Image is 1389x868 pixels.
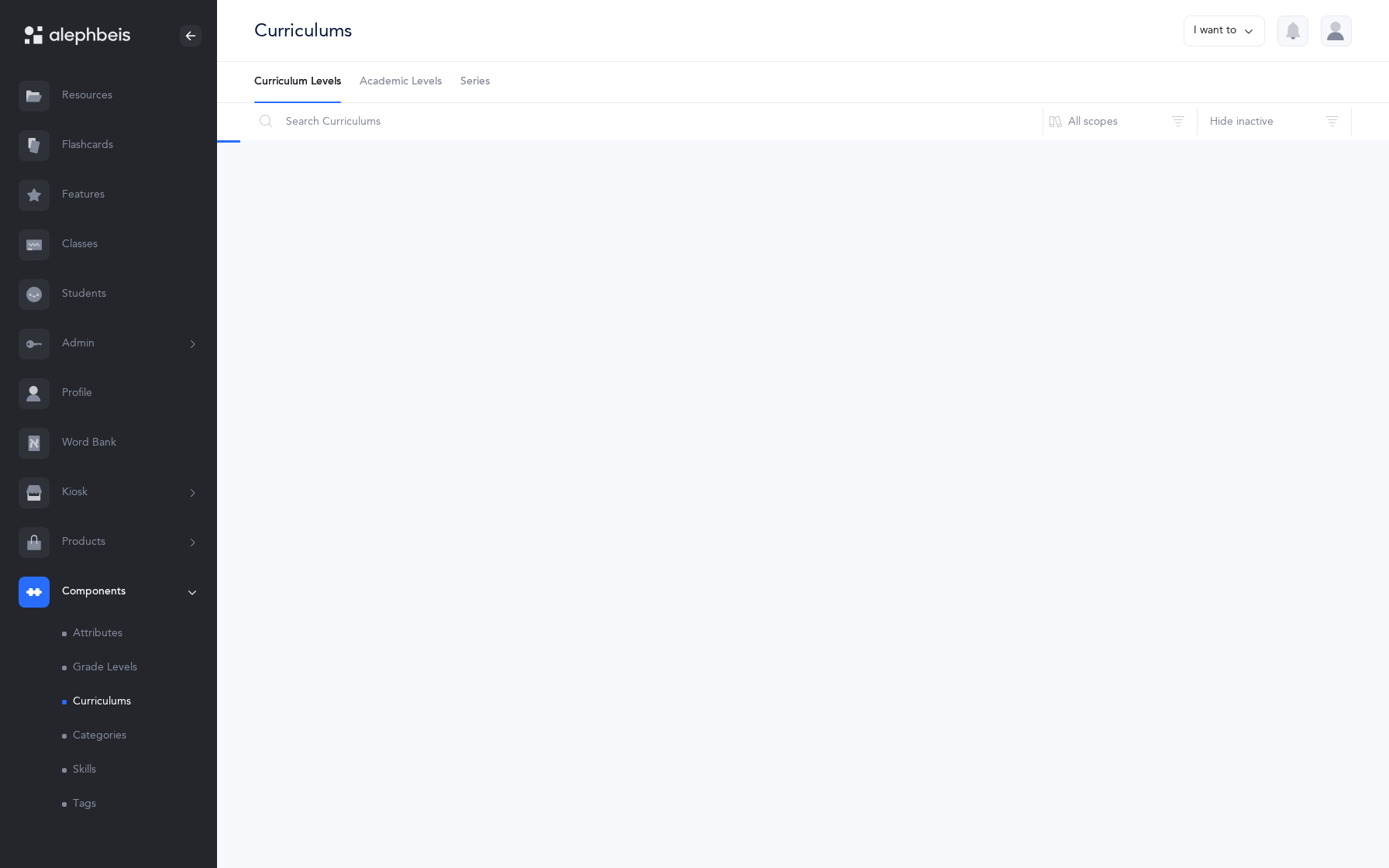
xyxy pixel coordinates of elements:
[1043,103,1198,140] button: All scopes
[62,617,217,651] a: Attributes
[253,103,1043,140] input: Search Curriculums
[62,787,217,821] a: Tags
[1184,15,1265,46] button: I want to
[62,753,217,787] a: Skills
[360,74,442,90] span: Academic Levels
[62,651,217,685] a: Grade Levels
[254,18,352,43] div: Curriculums
[62,685,217,719] a: Curriculums
[62,719,217,753] a: Categories
[460,74,490,90] span: Series
[1197,103,1352,140] button: Hide inactive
